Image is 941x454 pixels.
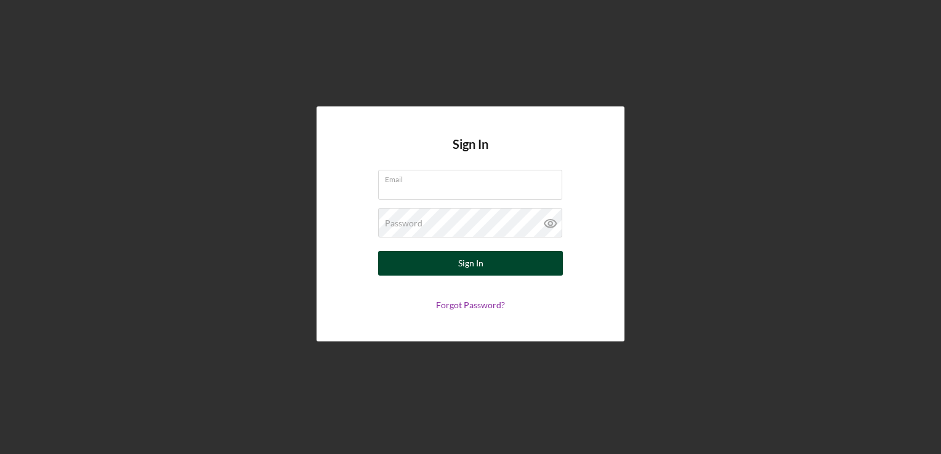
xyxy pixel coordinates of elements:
[453,137,488,170] h4: Sign In
[378,251,563,276] button: Sign In
[385,218,422,228] label: Password
[385,170,562,184] label: Email
[436,300,505,310] a: Forgot Password?
[458,251,483,276] div: Sign In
